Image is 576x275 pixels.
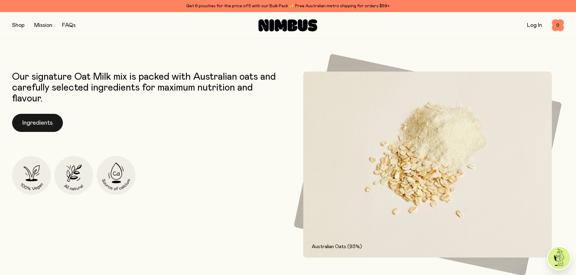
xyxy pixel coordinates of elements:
[548,247,570,269] img: agent
[303,72,552,258] img: Raw oats and oats in powdered form
[12,2,564,10] div: Get 6 pouches for the price of 5 with our Bulk Pack ✨ Free Australian metro shipping for orders $59+
[12,72,285,104] p: Our signature Oat Milk mix is packed with Australian oats and carefully selected ingredients for ...
[527,23,542,28] a: Log In
[34,23,52,28] a: Mission
[12,114,63,132] button: Ingredients
[552,19,564,31] button: 0
[62,23,76,28] a: FAQs
[312,243,544,250] p: Australian Oats (93%)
